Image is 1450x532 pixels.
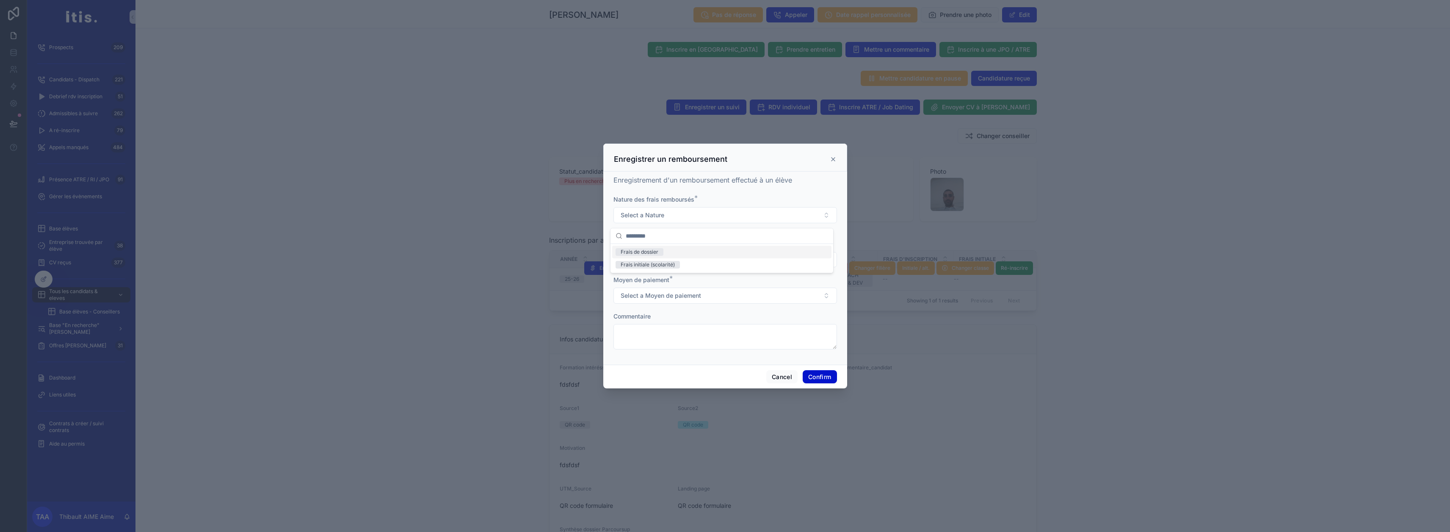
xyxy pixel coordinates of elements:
span: Select a Moyen de paiement [621,291,701,300]
button: Select Button [613,288,837,304]
span: Commentaire [613,313,651,320]
div: Suggestions [610,244,833,273]
button: Cancel [766,370,798,384]
div: Frais de dossier [621,248,658,256]
button: Select Button [613,207,837,223]
button: Confirm [803,370,837,384]
span: Nature des frais remboursés [613,196,694,203]
span: Enregistrement d'un remboursement effectué à un élève [613,176,792,184]
span: Select a Nature [621,211,664,219]
div: Frais initiale (scolarité) [621,261,675,269]
h3: Enregistrer un remboursement [614,154,727,164]
span: Moyen de paiement [613,276,669,283]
